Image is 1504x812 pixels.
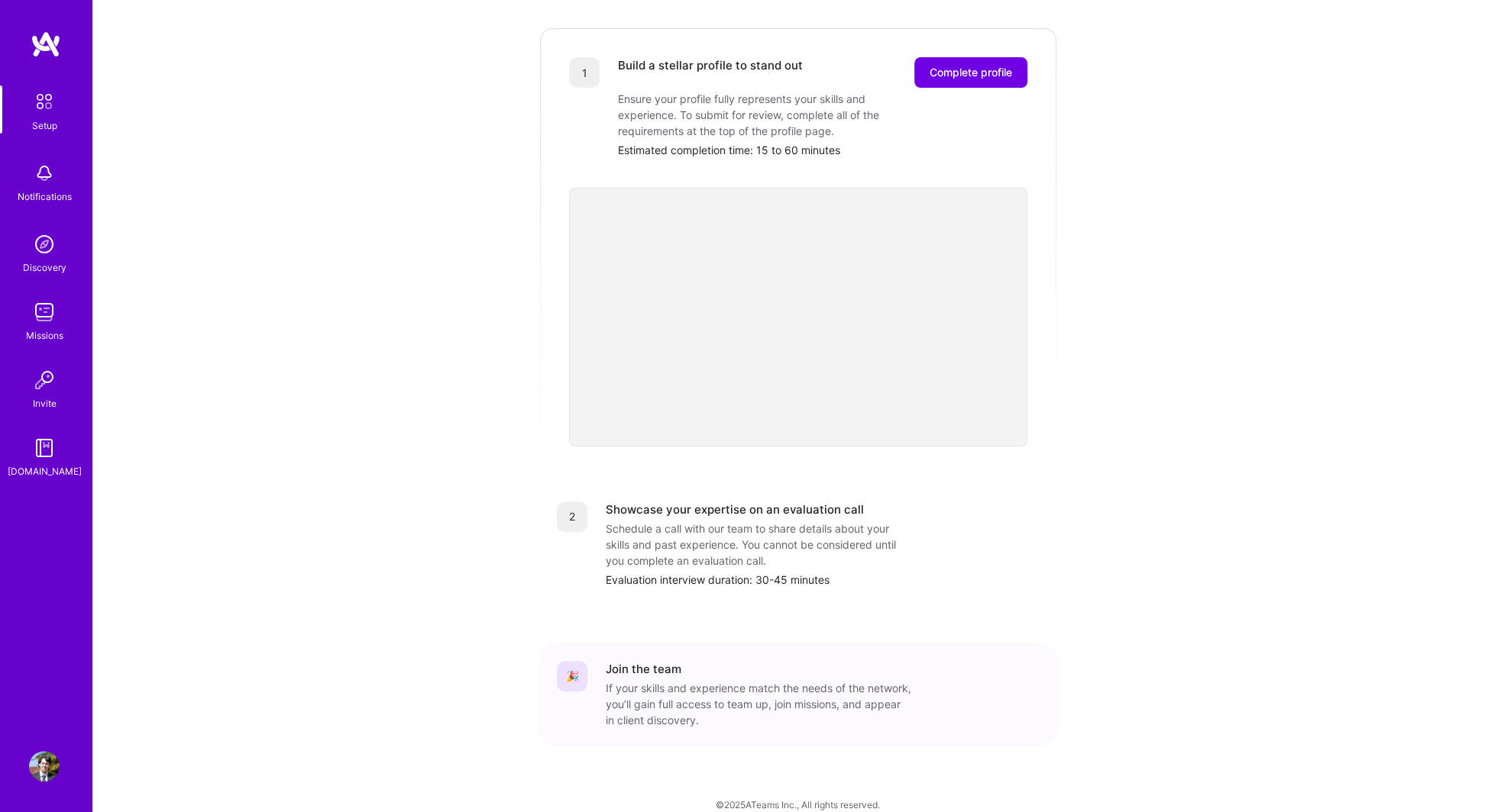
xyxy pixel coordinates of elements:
div: 2 [557,501,587,532]
div: Estimated completion time: 15 to 60 minutes [618,142,1027,158]
div: Discovery [23,259,66,275]
img: Invite [29,365,60,395]
div: Showcase your expertise on an evaluation call [606,501,864,517]
div: 🎉 [557,661,587,691]
img: User Avatar [29,751,60,781]
div: Schedule a call with our team to share details about your skills and past experience. You cannot ... [606,520,911,569]
div: Evaluation interview duration: 30-45 minutes [606,572,1040,588]
div: Missions [26,327,63,343]
iframe: video [569,188,1027,446]
div: [DOMAIN_NAME] [8,463,82,479]
div: Build a stellar profile to stand out [618,57,803,88]
img: teamwork [29,297,60,327]
img: logo [31,31,61,58]
img: setup [28,85,60,118]
div: If your skills and experience match the needs of the network, you’ll gain full access to team up,... [606,680,911,728]
img: discovery [29,229,60,259]
img: guide book [29,433,60,463]
div: 1 [569,57,600,88]
div: Notifications [18,188,72,205]
div: Join the team [606,661,681,677]
img: bell [29,158,60,188]
div: Invite [33,395,57,411]
div: Setup [32,118,57,134]
span: Complete profile [930,65,1012,80]
div: Ensure your profile fully represents your skills and experience. To submit for review, complete a... [618,91,923,139]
